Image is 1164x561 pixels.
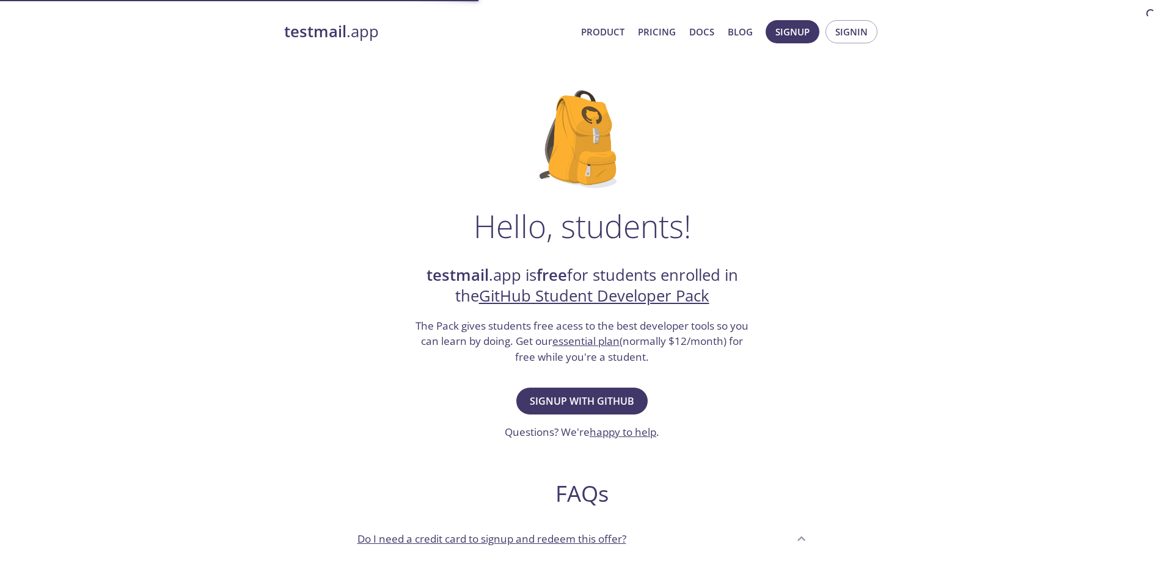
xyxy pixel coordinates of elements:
p: Do I need a credit card to signup and redeem this offer? [357,531,626,547]
h1: Hello, students! [474,208,691,244]
a: essential plan [552,334,620,348]
img: github-student-backpack.png [540,90,624,188]
a: Docs [689,24,714,40]
div: Do I need a credit card to signup and redeem this offer? [348,522,817,555]
button: Signup with GitHub [516,388,648,414]
a: happy to help [590,425,656,439]
a: GitHub Student Developer Pack [479,285,709,306]
span: Signin [835,24,868,40]
a: Product [581,24,624,40]
h3: The Pack gives students free acess to the best developer tools so you can learn by doing. Get our... [414,318,750,365]
span: Signup with GitHub [530,393,634,410]
strong: testmail [284,21,346,42]
h2: .app is for students enrolled in the [414,265,750,307]
a: Blog [728,24,753,40]
button: Signin [825,20,877,43]
h2: FAQs [348,480,817,507]
strong: free [536,264,567,286]
span: Signup [775,24,810,40]
button: Signup [766,20,819,43]
a: Pricing [638,24,676,40]
strong: testmail [426,264,489,286]
h3: Questions? We're . [505,424,659,440]
a: testmail.app [284,21,571,42]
